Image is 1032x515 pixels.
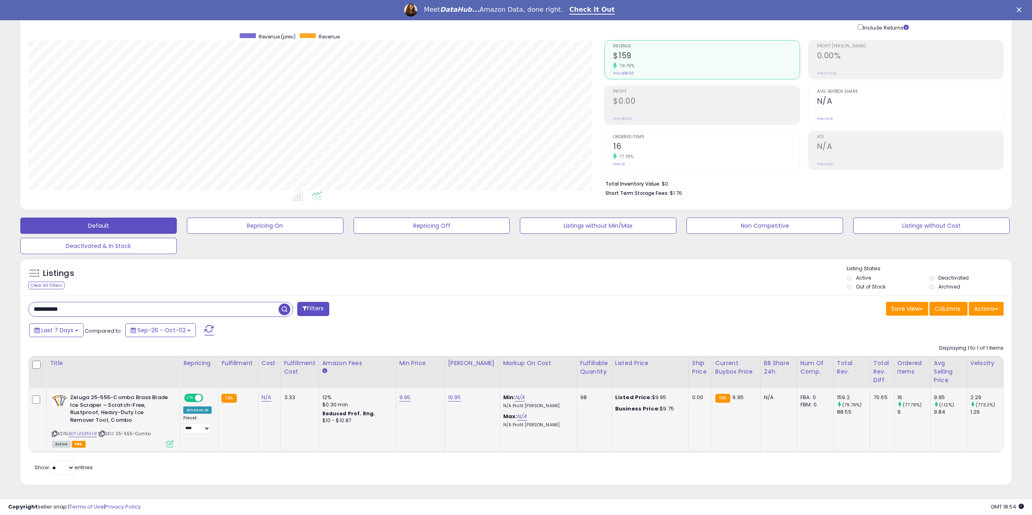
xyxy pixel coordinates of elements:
[354,218,510,234] button: Repricing Off
[991,503,1024,511] span: 2025-10-10 18:54 GMT
[817,90,1003,94] span: Avg. Buybox Share
[938,283,960,290] label: Archived
[322,410,375,417] b: Reduced Prof. Rng.
[817,71,837,76] small: Prev: 0.00%
[52,441,71,448] span: All listings currently available for purchase on Amazon
[322,417,390,424] div: $10 - $10.87
[28,282,64,289] div: Clear All Filters
[404,4,417,17] img: Profile image for Georgie
[715,394,730,403] small: FBA
[322,394,390,401] div: 12%
[837,394,870,401] div: 159.2
[517,412,527,421] a: N/A
[615,393,652,401] b: Listed Price:
[284,359,315,376] div: Fulfillment Cost
[613,44,799,49] span: Revenue
[613,96,799,107] h2: $0.00
[852,23,918,32] div: Include Returns
[297,302,329,316] button: Filters
[615,359,685,368] div: Listed Price
[448,393,461,402] a: 10.95
[202,395,215,402] span: OFF
[185,395,195,402] span: ON
[613,116,632,121] small: Prev: $0.00
[800,394,827,401] div: FBA: 0
[34,464,93,471] span: Show: entries
[617,63,634,69] small: 79.79%
[448,359,496,368] div: [PERSON_NAME]
[935,305,960,313] span: Columns
[70,394,169,426] b: Zeluga 25-555-Combo Brass Blade Ice Scraper – Scratch-Free, Rustproof, Heavy-Duty Ice Remover Too...
[259,33,296,40] span: Revenue (prev)
[856,283,886,290] label: Out of Stock
[580,394,605,401] div: 98
[322,368,327,375] small: Amazon Fees.
[873,394,888,401] div: 70.65
[934,394,967,401] div: 9.95
[20,218,177,234] button: Default
[520,218,676,234] button: Listings without Min/Max
[322,401,390,408] div: $0.30 min
[897,359,927,376] div: Ordered Items
[837,408,870,416] div: 88.55
[715,359,757,376] div: Current Buybox Price
[934,359,963,385] div: Avg Selling Price
[613,71,634,76] small: Prev: $88.55
[615,405,682,412] div: $9.75
[43,268,74,279] h5: Listings
[503,422,571,428] p: N/A Profit [PERSON_NAME]
[800,401,827,408] div: FBM: 0
[72,441,86,448] span: FBA
[837,359,867,376] div: Total Rev.
[847,265,1012,273] p: Listing States:
[856,274,871,281] label: Active
[503,393,515,401] b: Min:
[817,51,1003,62] h2: 0.00%
[183,415,212,434] div: Preset:
[85,327,122,335] span: Compared to:
[938,274,969,281] label: Deactivated
[221,359,254,368] div: Fulfillment
[969,302,1004,316] button: Actions
[69,503,104,511] a: Terms of Use
[732,393,744,401] span: 9.95
[617,154,633,160] small: 77.78%
[580,359,608,376] div: Fulfillable Quantity
[29,323,84,337] button: Last 7 Days
[613,90,799,94] span: Profit
[687,218,843,234] button: Non Competitive
[605,180,661,187] b: Total Inventory Value:
[970,359,1000,368] div: Velocity
[934,408,967,416] div: 9.84
[897,408,930,416] div: 9
[613,51,799,62] h2: $159
[970,394,1003,401] div: 2.29
[873,359,890,385] div: Total Rev. Diff.
[125,323,196,337] button: Sep-26 - Oct-02
[939,402,954,408] small: (1.12%)
[764,394,791,401] div: N/A
[615,405,660,412] b: Business Price:
[817,142,1003,153] h2: N/A
[187,218,343,234] button: Repricing On
[440,6,479,13] i: DataHub...
[399,359,441,368] div: Min Price
[970,408,1003,416] div: 1.29
[319,33,340,40] span: Revenue
[764,359,794,376] div: BB Share 24h.
[853,218,1010,234] button: Listings without Cost
[98,430,151,437] span: | SKU: 25-555-Combo
[817,116,833,121] small: Prev: N/A
[69,430,97,437] a: B0FLK5KNH8
[515,393,525,402] a: N/A
[1017,7,1025,12] div: Close
[692,394,706,401] div: 0.00
[817,162,833,167] small: Prev: N/A
[50,359,176,368] div: Title
[52,394,68,406] img: 41R9-huSgHL._SL40_.jpg
[903,402,922,408] small: (77.78%)
[221,394,236,403] small: FBA
[500,356,577,388] th: The percentage added to the cost of goods (COGS) that forms the calculator for Min & Max prices.
[322,359,393,368] div: Amazon Fees
[137,326,186,334] span: Sep-26 - Oct-02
